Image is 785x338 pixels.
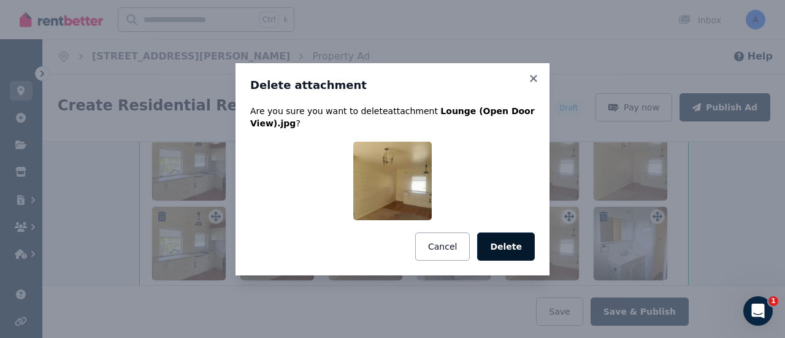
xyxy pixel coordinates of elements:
button: Cancel [415,232,470,261]
button: Delete [477,232,535,261]
span: Lounge (Open Door View).jpg [250,106,535,128]
img: Lounge (Open Door View).jpg [353,142,432,220]
p: Are you sure you want to delete attachment ? [250,105,535,129]
iframe: Intercom live chat [743,296,773,326]
h3: Delete attachment [250,78,535,93]
span: 1 [768,296,778,306]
